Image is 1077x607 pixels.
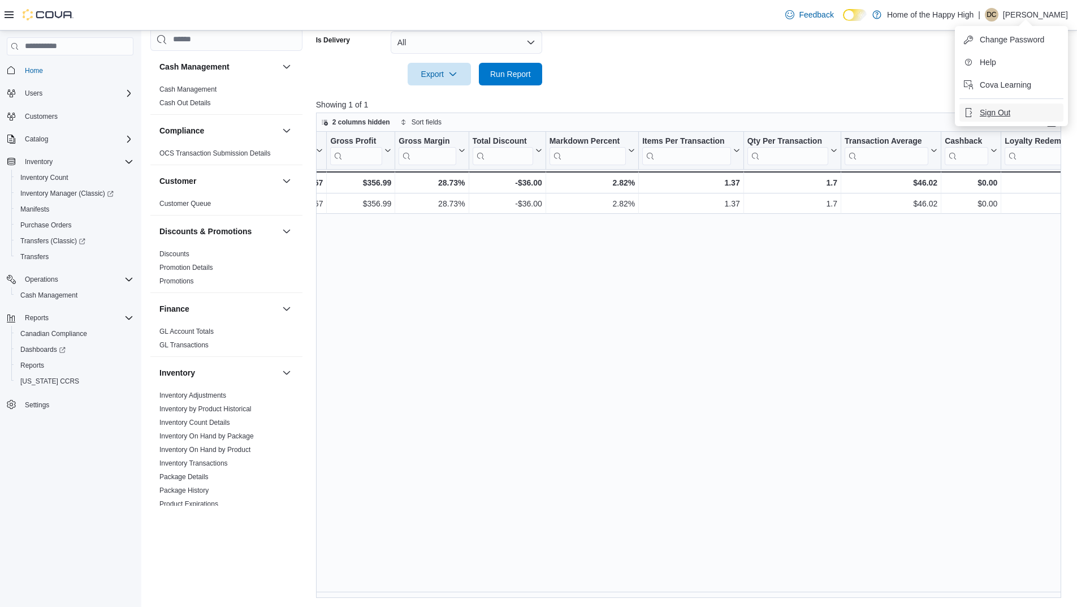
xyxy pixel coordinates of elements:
[159,199,211,208] span: Customer Queue
[159,226,278,237] button: Discounts & Promotions
[16,234,90,248] a: Transfers (Classic)
[549,176,634,190] div: 2.82%
[2,396,138,412] button: Settings
[159,446,250,454] a: Inventory On Hand by Product
[11,326,138,342] button: Canadian Compliance
[159,175,278,187] button: Customer
[959,104,1063,122] button: Sign Out
[985,8,998,21] div: Destiny Clausner
[150,83,302,114] div: Cash Management
[642,136,731,147] div: Items Per Transaction
[980,34,1044,45] span: Change Password
[845,136,928,147] div: Transaction Average
[11,201,138,217] button: Manifests
[150,197,302,215] div: Customer
[280,124,293,137] button: Compliance
[399,176,465,190] div: 28.73%
[16,234,133,248] span: Transfers (Classic)
[16,289,133,302] span: Cash Management
[959,31,1063,49] button: Change Password
[150,389,302,556] div: Inventory
[20,155,133,169] span: Inventory
[412,118,442,127] span: Sort fields
[11,217,138,233] button: Purchase Orders
[2,131,138,147] button: Catalog
[16,187,133,200] span: Inventory Manager (Classic)
[20,110,62,123] a: Customers
[16,359,133,372] span: Reports
[159,367,278,378] button: Inventory
[799,9,833,20] span: Feedback
[270,197,323,210] div: $885.57
[150,247,302,292] div: Discounts & Promotions
[20,377,79,386] span: [US_STATE] CCRS
[159,249,189,259] span: Discounts
[317,115,395,129] button: 2 columns hidden
[959,76,1063,94] button: Cova Learning
[16,171,133,184] span: Inventory Count
[781,3,838,26] a: Feedback
[16,343,70,356] a: Dashboards
[20,273,133,286] span: Operations
[25,401,49,410] span: Settings
[20,87,47,100] button: Users
[159,277,194,285] a: Promotions
[159,487,209,494] a: Package History
[980,79,1031,91] span: Cova Learning
[747,136,837,165] button: Qty Per Transaction
[20,236,85,246] span: Transfers (Classic)
[280,60,293,74] button: Cash Management
[20,87,133,100] span: Users
[159,391,226,400] span: Inventory Adjustments
[159,419,230,427] a: Inventory Count Details
[408,63,471,85] button: Export
[159,473,209,481] a: Package Details
[549,136,625,147] div: Markdown Percent
[159,341,209,349] a: GL Transactions
[11,170,138,186] button: Inventory Count
[845,176,937,190] div: $46.02
[159,327,214,336] span: GL Account Totals
[642,197,740,210] div: 1.37
[399,136,465,165] button: Gross Margin
[150,147,302,165] div: Compliance
[16,250,133,264] span: Transfers
[159,264,213,272] a: Promotion Details
[159,125,204,136] h3: Compliance
[330,176,391,190] div: $356.99
[25,275,58,284] span: Operations
[978,8,980,21] p: |
[159,277,194,286] span: Promotions
[159,405,252,413] a: Inventory by Product Historical
[16,327,92,341] a: Canadian Compliance
[549,136,634,165] button: Markdown Percent
[887,8,974,21] p: Home of the Happy High
[11,373,138,389] button: [US_STATE] CCRS
[150,325,302,356] div: Finance
[159,472,209,481] span: Package Details
[2,154,138,170] button: Inventory
[980,107,1010,118] span: Sign Out
[159,175,196,187] h3: Customer
[472,176,542,190] div: -$36.00
[20,291,77,300] span: Cash Management
[159,250,189,258] a: Discounts
[843,9,867,21] input: Dark Mode
[11,358,138,373] button: Reports
[23,9,73,20] img: Cova
[25,66,43,75] span: Home
[330,136,382,165] div: Gross Profit
[20,361,44,370] span: Reports
[2,310,138,326] button: Reports
[11,186,138,201] a: Inventory Manager (Classic)
[330,136,382,147] div: Gross Profit
[479,63,542,85] button: Run Report
[642,136,740,165] button: Items Per Transaction
[16,374,84,388] a: [US_STATE] CCRS
[399,197,465,210] div: 28.73%
[159,61,230,72] h3: Cash Management
[747,176,837,190] div: 1.7
[159,404,252,414] span: Inventory by Product Historical
[20,109,133,123] span: Customers
[159,341,209,350] span: GL Transactions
